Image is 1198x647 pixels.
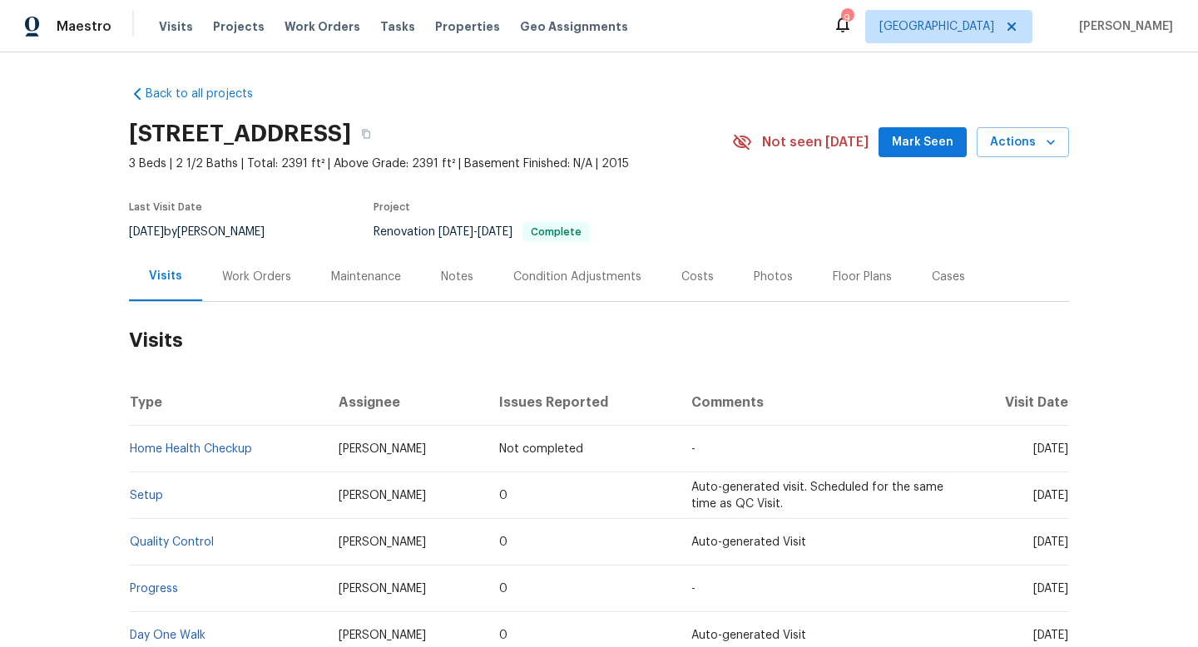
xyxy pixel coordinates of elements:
span: Tasks [380,21,415,32]
span: 0 [499,536,507,548]
a: Setup [130,490,163,501]
span: 3 Beds | 2 1/2 Baths | Total: 2391 ft² | Above Grade: 2391 ft² | Basement Finished: N/A | 2015 [129,156,732,172]
div: Visits [149,268,182,284]
span: [PERSON_NAME] [339,536,426,548]
span: [DATE] [1033,490,1068,501]
div: Floor Plans [833,269,892,285]
span: [DATE] [438,226,473,238]
span: 0 [499,630,507,641]
button: Copy Address [351,119,381,149]
a: Quality Control [130,536,214,548]
span: Not seen [DATE] [762,134,869,151]
span: Renovation [374,226,590,238]
span: 0 [499,490,507,501]
h2: Visits [129,302,1069,379]
a: Progress [130,583,178,595]
span: Auto-generated Visit [691,536,806,548]
div: by [PERSON_NAME] [129,222,285,242]
span: Complete [524,227,588,237]
span: Not completed [499,443,583,455]
span: [DATE] [1033,630,1068,641]
span: Project [374,202,410,212]
span: Work Orders [285,18,360,35]
th: Comments [678,379,960,426]
span: [PERSON_NAME] [339,583,426,595]
span: [DATE] [1033,583,1068,595]
a: Day One Walk [130,630,205,641]
a: Home Health Checkup [130,443,252,455]
span: [DATE] [1033,443,1068,455]
span: Visits [159,18,193,35]
th: Issues Reported [486,379,677,426]
span: Actions [990,132,1056,153]
div: Notes [441,269,473,285]
span: Maestro [57,18,111,35]
span: Projects [213,18,265,35]
th: Assignee [325,379,487,426]
div: Maintenance [331,269,401,285]
span: Auto-generated visit. Scheduled for the same time as QC Visit. [691,482,943,510]
div: Photos [754,269,793,285]
span: Geo Assignments [520,18,628,35]
div: Work Orders [222,269,291,285]
span: - [438,226,512,238]
span: [PERSON_NAME] [339,443,426,455]
span: [DATE] [478,226,512,238]
th: Type [129,379,325,426]
span: Properties [435,18,500,35]
div: Condition Adjustments [513,269,641,285]
a: Back to all projects [129,86,289,102]
span: - [691,443,696,455]
button: Mark Seen [879,127,967,158]
span: [GEOGRAPHIC_DATA] [879,18,994,35]
h2: [STREET_ADDRESS] [129,126,351,142]
span: Mark Seen [892,132,953,153]
span: Auto-generated Visit [691,630,806,641]
span: [PERSON_NAME] [339,630,426,641]
span: - [691,583,696,595]
button: Actions [977,127,1069,158]
span: 0 [499,583,507,595]
span: Last Visit Date [129,202,202,212]
span: [DATE] [1033,536,1068,548]
th: Visit Date [960,379,1069,426]
span: [PERSON_NAME] [1072,18,1173,35]
span: [PERSON_NAME] [339,490,426,501]
span: [DATE] [129,226,164,238]
div: 9 [841,10,853,27]
div: Cases [932,269,965,285]
div: Costs [681,269,714,285]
